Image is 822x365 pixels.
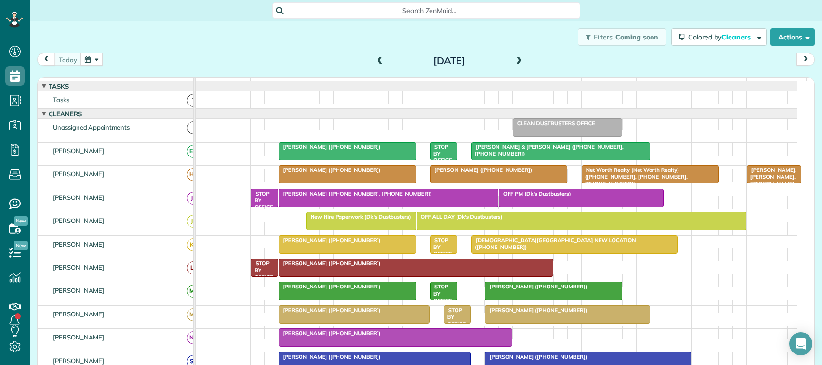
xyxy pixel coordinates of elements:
span: NN [187,331,200,344]
span: [PERSON_NAME] ([PHONE_NUMBER]) [278,283,381,290]
span: Cleaners [721,33,752,41]
span: [PERSON_NAME] [51,170,106,178]
span: [PERSON_NAME] [51,147,106,155]
span: 5pm [747,80,764,88]
span: Net Worth Realty (Net Worth Realty) ([PHONE_NUMBER], [PHONE_NUMBER], [PHONE_NUMBER]) [581,167,688,187]
span: 11am [416,80,438,88]
span: Cleaners [47,110,84,117]
span: STOP BY OFFICE [444,307,466,327]
span: [PERSON_NAME] [51,217,106,224]
button: Actions [770,28,815,46]
span: STOP BY OFFICE [430,237,452,258]
span: OFF PM (Dk's Dustbusters) [498,190,572,197]
span: [PERSON_NAME] ([PHONE_NUMBER]) [278,330,381,337]
button: next [796,53,815,66]
span: OFF ALL DAY (Dk's Dustbusters) [416,213,503,220]
span: STOP BY OFFICE [430,283,452,304]
button: prev [37,53,55,66]
span: [PERSON_NAME] [51,310,106,318]
span: Coming soon [615,33,659,41]
span: 1pm [526,80,543,88]
span: [PERSON_NAME] ([PHONE_NUMBER]) [278,167,381,173]
span: 2pm [582,80,599,88]
span: JR [187,215,200,228]
span: STOP BY OFFICE [250,190,273,211]
span: STOP BY OFFICE [430,143,452,164]
span: [PERSON_NAME] ([PHONE_NUMBER]) [278,307,381,313]
span: HC [187,168,200,181]
span: [PERSON_NAME] ([PHONE_NUMBER]) [278,143,381,150]
span: [PERSON_NAME] ([PHONE_NUMBER]) [278,260,381,267]
div: Open Intercom Messenger [789,332,812,355]
span: CLEAN DUSTBUSTERS OFFICE [512,120,596,127]
span: [PERSON_NAME] [51,263,106,271]
span: MT [187,285,200,298]
h2: [DATE] [389,55,509,66]
span: [PERSON_NAME] ([PHONE_NUMBER]) [484,353,587,360]
span: [PERSON_NAME] ([PHONE_NUMBER]) [430,167,533,173]
span: [PERSON_NAME] [51,333,106,341]
span: [PERSON_NAME], [PERSON_NAME], [PERSON_NAME], [PERSON_NAME], [PERSON_NAME] & [PERSON_NAME] P.C ([P... [746,167,797,249]
span: 9am [306,80,324,88]
span: MB [187,308,200,321]
span: [PERSON_NAME] [51,357,106,365]
span: Filters: [594,33,614,41]
span: [PERSON_NAME] ([PHONE_NUMBER]) [278,353,381,360]
span: [PERSON_NAME] [51,287,106,294]
span: New [14,241,28,250]
span: [PERSON_NAME] ([PHONE_NUMBER]) [484,283,587,290]
span: 4pm [692,80,709,88]
span: JB [187,192,200,205]
span: 8am [251,80,269,88]
span: [PERSON_NAME] ([PHONE_NUMBER]) [484,307,587,313]
span: 12pm [471,80,492,88]
span: EM [187,145,200,158]
span: New Hire Paperwork (Dk's Dustbusters) [306,213,412,220]
span: [PERSON_NAME] ([PHONE_NUMBER]) [278,237,381,244]
span: 7am [196,80,213,88]
span: T [187,94,200,107]
span: STOP BY OFFICE [250,260,273,281]
span: 10am [361,80,383,88]
span: [PERSON_NAME] & [PERSON_NAME] ([PHONE_NUMBER], [PHONE_NUMBER]) [471,143,624,157]
span: [PERSON_NAME] [51,240,106,248]
span: Tasks [47,82,71,90]
span: KB [187,238,200,251]
button: Colored byCleaners [671,28,767,46]
span: LF [187,261,200,274]
span: [DEMOGRAPHIC_DATA][GEOGRAPHIC_DATA] NEW LOCATION ([PHONE_NUMBER]) [471,237,636,250]
span: Unassigned Appointments [51,123,131,131]
button: today [54,53,81,66]
span: New [14,216,28,226]
span: [PERSON_NAME] [51,194,106,201]
span: Tasks [51,96,71,104]
span: Colored by [688,33,754,41]
span: ! [187,121,200,134]
span: [PERSON_NAME] ([PHONE_NUMBER], [PHONE_NUMBER]) [278,190,432,197]
span: 3pm [637,80,653,88]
